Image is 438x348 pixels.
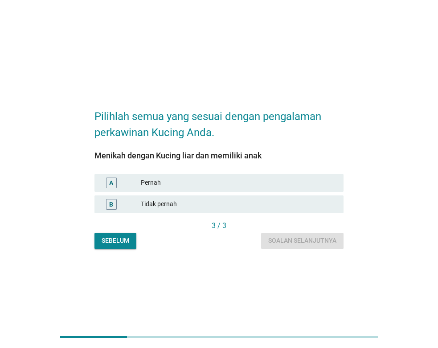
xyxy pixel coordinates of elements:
[94,149,344,162] div: Menikah dengan Kucing liar dan memiliki anak
[94,233,136,249] button: Sebelum
[141,199,336,210] div: Tidak pernah
[94,99,344,141] h2: Pilihlah semua yang sesuai dengan pengalaman perkawinan Kucing Anda.
[141,178,336,188] div: Pernah
[94,220,344,231] div: 3 / 3
[109,178,113,187] div: A
[102,236,129,245] div: Sebelum
[109,199,113,209] div: B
